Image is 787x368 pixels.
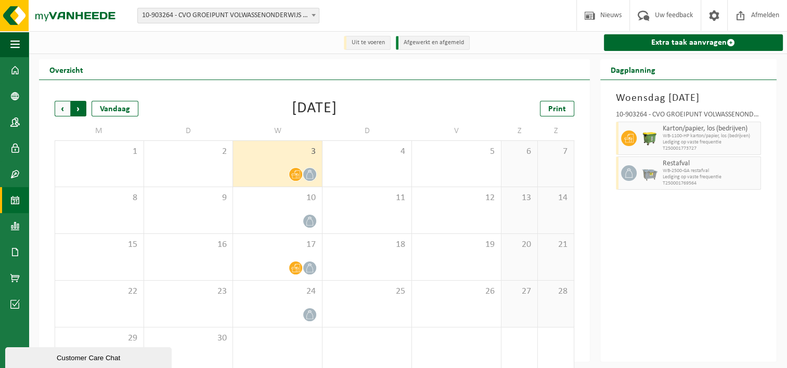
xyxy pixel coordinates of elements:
[92,101,138,116] div: Vandaag
[663,160,758,168] span: Restafval
[396,36,470,50] li: Afgewerkt en afgemeld
[642,130,657,146] img: WB-1100-HPE-GN-50
[233,122,322,140] td: W
[417,192,496,204] span: 12
[616,111,762,122] div: 10-903264 - CVO GROEIPUNT VOLWASSENONDERWIJS - LOKEREN
[60,146,138,157] span: 1
[71,101,86,116] span: Volgende
[600,59,666,80] h2: Dagplanning
[328,239,406,251] span: 18
[663,133,758,139] span: WB-1100-HP karton/papier, los (bedrijven)
[604,34,783,51] a: Extra taak aanvragen
[663,174,758,180] span: Lediging op vaste frequentie
[328,286,406,297] span: 25
[55,101,70,116] span: Vorige
[149,239,228,251] span: 16
[149,192,228,204] span: 9
[238,192,317,204] span: 10
[55,122,144,140] td: M
[5,345,174,368] iframe: chat widget
[137,8,319,23] span: 10-903264 - CVO GROEIPUNT VOLWASSENONDERWIJS - LOKEREN
[292,101,337,116] div: [DATE]
[543,146,569,157] span: 7
[663,180,758,187] span: T250001769564
[548,105,566,113] span: Print
[39,59,94,80] h2: Overzicht
[238,146,317,157] span: 3
[138,8,319,23] span: 10-903264 - CVO GROEIPUNT VOLWASSENONDERWIJS - LOKEREN
[543,239,569,251] span: 21
[663,168,758,174] span: WB-2500-GA restafval
[507,192,532,204] span: 13
[417,239,496,251] span: 19
[60,239,138,251] span: 15
[417,286,496,297] span: 26
[507,239,532,251] span: 20
[60,192,138,204] span: 8
[543,192,569,204] span: 14
[663,139,758,146] span: Lediging op vaste frequentie
[149,333,228,344] span: 30
[642,165,657,181] img: WB-2500-GAL-GY-01
[412,122,501,140] td: V
[540,101,574,116] a: Print
[543,286,569,297] span: 28
[149,146,228,157] span: 2
[328,146,406,157] span: 4
[417,146,496,157] span: 5
[60,333,138,344] span: 29
[616,90,762,106] h3: Woensdag [DATE]
[238,239,317,251] span: 17
[663,125,758,133] span: Karton/papier, los (bedrijven)
[60,286,138,297] span: 22
[144,122,234,140] td: D
[149,286,228,297] span: 23
[344,36,391,50] li: Uit te voeren
[507,286,532,297] span: 27
[322,122,412,140] td: D
[663,146,758,152] span: T250001773727
[538,122,574,140] td: Z
[238,286,317,297] span: 24
[507,146,532,157] span: 6
[501,122,538,140] td: Z
[328,192,406,204] span: 11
